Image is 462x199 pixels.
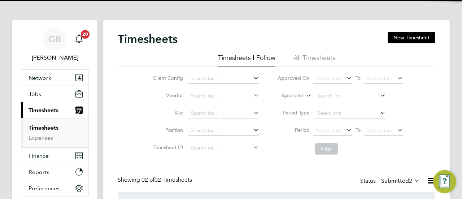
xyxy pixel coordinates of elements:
label: Vendor [151,92,183,99]
input: Search for... [188,91,259,101]
span: Select date [367,75,393,82]
label: Approver [271,92,304,99]
span: Network [29,74,51,81]
input: Select one [315,108,386,118]
label: Period [277,127,310,133]
span: Finance [29,152,49,159]
li: All Timesheets [293,53,335,66]
label: Timesheet ID [151,144,183,151]
span: Select date [316,75,342,82]
a: Timesheets [29,124,58,131]
a: Expenses [29,134,53,141]
div: Showing [118,176,193,184]
input: Search for... [188,143,259,153]
span: To [353,73,363,83]
a: 20 [72,27,86,51]
h2: Timesheets [118,32,178,46]
button: New Timesheet [388,32,435,43]
div: Timesheets [21,118,88,147]
input: Search for... [315,91,386,101]
li: Timesheets I Follow [218,53,275,66]
span: Jobs [29,91,41,98]
span: Gianni Bernardi [21,53,89,62]
span: 2 [409,177,412,185]
label: Client Config [151,75,183,81]
button: Network [21,70,88,86]
span: Preferences [29,185,60,192]
span: Select date [367,127,393,134]
button: Finance [21,148,88,164]
label: Submitted [381,177,419,185]
button: Reports [21,164,88,180]
button: Jobs [21,86,88,102]
span: Reports [29,169,49,176]
button: Engage Resource Center [433,170,456,193]
label: Approved On [277,75,310,81]
div: Status [360,176,421,186]
span: 20 [81,30,90,39]
button: Timesheets [21,102,88,118]
label: Position [151,127,183,133]
span: To [353,125,363,135]
label: Site [151,109,183,116]
span: Select date [316,127,342,134]
a: GB[PERSON_NAME] [21,27,89,62]
button: Filter [315,143,338,155]
span: 02 Timesheets [141,176,192,183]
input: Search for... [188,126,259,136]
input: Search for... [188,108,259,118]
button: Preferences [21,180,88,196]
span: 02 of [141,176,154,183]
input: Search for... [188,74,259,84]
span: GB [49,34,61,44]
span: Timesheets [29,107,58,114]
label: Period Type [277,109,310,116]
